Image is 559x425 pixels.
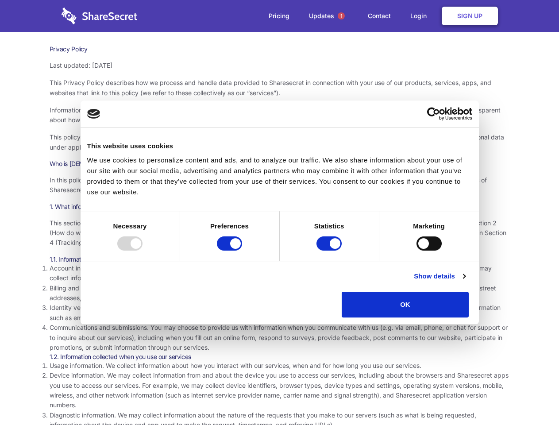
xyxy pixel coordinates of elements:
button: OK [342,292,469,317]
span: This Privacy Policy describes how we process and handle data provided to Sharesecret in connectio... [50,79,491,96]
span: Account information. Our services generally require you to create an account before you can acces... [50,264,492,282]
div: This website uses cookies [87,141,472,151]
span: 1. What information do we collect about you? [50,203,172,210]
a: Contact [359,2,400,30]
a: Usercentrics Cookiebot - opens in a new window [395,107,472,120]
span: In this policy, “Sharesecret,” “we,” “us,” and “our” refer to Sharesecret Inc., a U.S. company. S... [50,176,487,193]
span: 1.2. Information collected when you use our services [50,353,191,360]
span: 1 [338,12,345,19]
span: Communications and submissions. You may choose to provide us with information when you communicat... [50,324,508,351]
span: Who is [DEMOGRAPHIC_DATA]? [50,160,138,167]
a: Login [401,2,440,30]
span: 1.1. Information you provide to us [50,255,139,263]
a: Show details [414,271,465,282]
strong: Preferences [210,222,249,230]
span: Information security and privacy are at the heart of what Sharesecret values and promotes as a co... [50,106,501,124]
a: Sign Up [442,7,498,25]
div: We use cookies to personalize content and ads, and to analyze our traffic. We also share informat... [87,155,472,197]
img: logo-wordmark-white-trans-d4663122ce5f474addd5e946df7df03e33cb6a1c49d2221995e7729f52c070b2.svg [62,8,137,24]
strong: Statistics [314,222,344,230]
span: Billing and payment information. In order to purchase a service, you may need to provide us with ... [50,284,496,301]
strong: Marketing [413,222,445,230]
span: Device information. We may collect information from and about the device you use to access our se... [50,371,509,409]
a: Pricing [260,2,298,30]
span: This section describes the various types of information we collect from and about you. To underst... [50,219,506,247]
strong: Necessary [113,222,147,230]
span: Usage information. We collect information about how you interact with our services, when and for ... [50,362,421,369]
p: Last updated: [DATE] [50,61,510,70]
h1: Privacy Policy [50,45,510,53]
img: logo [87,109,100,119]
span: This policy uses the term “personal data” to refer to information that is related to an identifie... [50,133,504,151]
span: Identity verification information. Some services require you to verify your identity as part of c... [50,304,501,321]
